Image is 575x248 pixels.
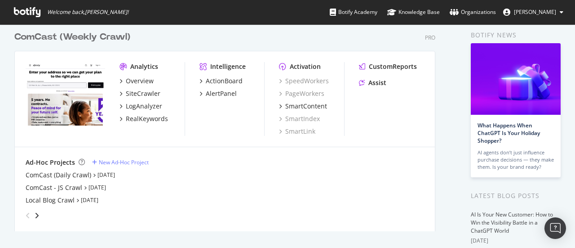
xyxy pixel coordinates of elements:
[88,184,106,191] a: [DATE]
[199,89,237,98] a: AlertPanel
[279,127,315,136] a: SmartLink
[279,102,327,111] a: SmartContent
[26,171,91,180] a: ComCast (Daily Crawl)
[285,102,327,111] div: SmartContent
[387,8,440,17] div: Knowledge Base
[119,89,160,98] a: SiteCrawler
[544,217,566,239] div: Open Intercom Messenger
[290,62,321,71] div: Activation
[471,30,561,40] div: Botify news
[99,158,149,166] div: New Ad-Hoc Project
[119,114,168,123] a: RealKeywords
[14,20,442,231] div: grid
[210,62,246,71] div: Intelligence
[478,149,554,171] div: AI agents don’t just influence purchase decisions — they make them. Is your brand ready?
[130,62,158,71] div: Analytics
[279,77,329,86] a: SpeedWorkers
[34,211,40,220] div: angle-right
[119,77,154,86] a: Overview
[369,62,417,71] div: CustomReports
[471,191,561,201] div: Latest Blog Posts
[126,102,162,111] div: LogAnalyzer
[126,89,160,98] div: SiteCrawler
[206,89,237,98] div: AlertPanel
[368,78,386,87] div: Assist
[199,77,243,86] a: ActionBoard
[496,5,571,19] button: [PERSON_NAME]
[26,62,105,126] img: www.xfinity.com
[425,34,435,41] div: Pro
[97,171,115,179] a: [DATE]
[126,77,154,86] div: Overview
[92,158,149,166] a: New Ad-Hoc Project
[359,62,417,71] a: CustomReports
[22,208,34,223] div: angle-left
[14,31,134,44] a: ComCast (Weekly Crawl)
[279,89,324,98] a: PageWorkers
[81,196,98,204] a: [DATE]
[206,77,243,86] div: ActionBoard
[47,9,128,16] span: Welcome back, [PERSON_NAME] !
[26,158,75,167] div: Ad-Hoc Projects
[471,43,561,115] img: What Happens When ChatGPT Is Your Holiday Shopper?
[478,122,540,144] a: What Happens When ChatGPT Is Your Holiday Shopper?
[450,8,496,17] div: Organizations
[514,8,556,16] span: Eric Regan
[119,102,162,111] a: LogAnalyzer
[471,211,553,234] a: AI Is Your New Customer: How to Win the Visibility Battle in a ChatGPT World
[26,183,82,192] a: ComCast - JS Crawl
[279,114,320,123] a: SmartIndex
[359,78,386,87] a: Assist
[330,8,377,17] div: Botify Academy
[14,31,130,44] div: ComCast (Weekly Crawl)
[126,114,168,123] div: RealKeywords
[471,237,561,245] div: [DATE]
[26,196,75,205] a: Local Blog Crawl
